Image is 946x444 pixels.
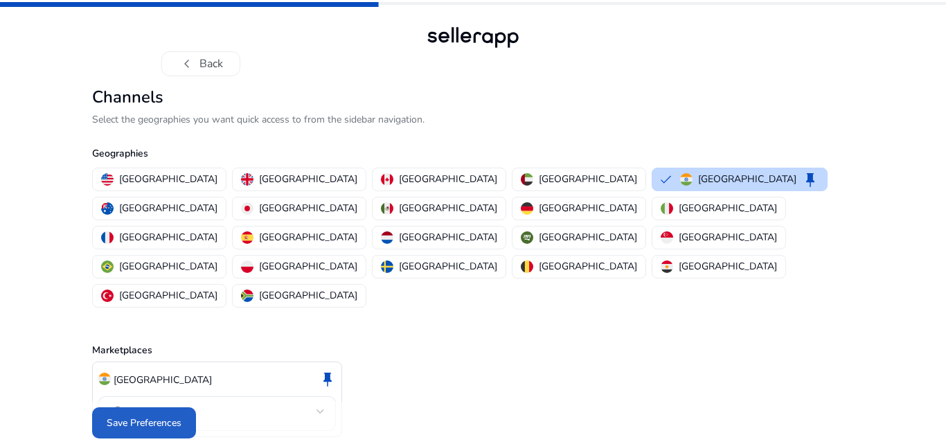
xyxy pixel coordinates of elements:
[241,202,253,215] img: jp.svg
[161,51,240,76] button: chevron_leftBack
[92,87,854,107] h2: Channels
[98,373,111,385] img: in.svg
[521,260,533,273] img: be.svg
[114,373,212,387] p: [GEOGRAPHIC_DATA]
[107,416,181,430] span: Save Preferences
[241,290,253,302] img: za.svg
[679,259,777,274] p: [GEOGRAPHIC_DATA]
[698,172,796,186] p: [GEOGRAPHIC_DATA]
[259,230,357,245] p: [GEOGRAPHIC_DATA]
[521,202,533,215] img: de.svg
[521,231,533,244] img: sa.svg
[521,173,533,186] img: ae.svg
[399,259,497,274] p: [GEOGRAPHIC_DATA]
[101,260,114,273] img: br.svg
[101,231,114,244] img: fr.svg
[179,55,195,72] span: chevron_left
[539,172,637,186] p: [GEOGRAPHIC_DATA]
[241,173,253,186] img: uk.svg
[399,201,497,215] p: [GEOGRAPHIC_DATA]
[381,202,393,215] img: mx.svg
[539,230,637,245] p: [GEOGRAPHIC_DATA]
[119,230,217,245] p: [GEOGRAPHIC_DATA]
[661,202,673,215] img: it.svg
[119,259,217,274] p: [GEOGRAPHIC_DATA]
[661,231,673,244] img: sg.svg
[259,288,357,303] p: [GEOGRAPHIC_DATA]
[92,146,854,161] p: Geographies
[381,173,393,186] img: ca.svg
[319,371,336,387] span: keep
[119,172,217,186] p: [GEOGRAPHIC_DATA]
[399,172,497,186] p: [GEOGRAPHIC_DATA]
[92,407,196,438] button: Save Preferences
[539,259,637,274] p: [GEOGRAPHIC_DATA]
[241,260,253,273] img: pl.svg
[539,201,637,215] p: [GEOGRAPHIC_DATA]
[241,231,253,244] img: es.svg
[92,343,854,357] p: Marketplaces
[661,260,673,273] img: eg.svg
[399,230,497,245] p: [GEOGRAPHIC_DATA]
[381,231,393,244] img: nl.svg
[119,201,217,215] p: [GEOGRAPHIC_DATA]
[381,260,393,273] img: se.svg
[259,259,357,274] p: [GEOGRAPHIC_DATA]
[259,172,357,186] p: [GEOGRAPHIC_DATA]
[101,290,114,302] img: tr.svg
[802,171,819,188] span: keep
[92,112,854,127] p: Select the geographies you want quick access to from the sidebar navigation.
[679,230,777,245] p: [GEOGRAPHIC_DATA]
[101,202,114,215] img: au.svg
[679,201,777,215] p: [GEOGRAPHIC_DATA]
[119,288,217,303] p: [GEOGRAPHIC_DATA]
[680,173,693,186] img: in.svg
[101,173,114,186] img: us.svg
[259,201,357,215] p: [GEOGRAPHIC_DATA]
